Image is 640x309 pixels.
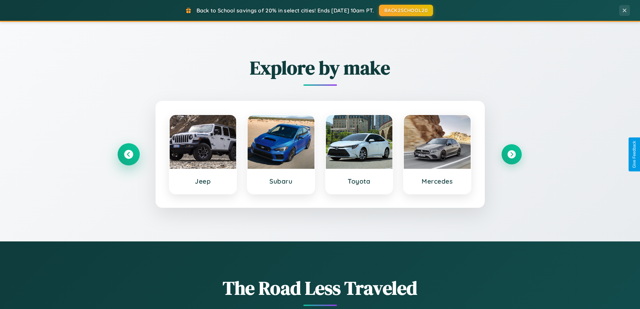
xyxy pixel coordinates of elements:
[119,55,522,81] h2: Explore by make
[379,5,433,16] button: BACK2SCHOOL20
[632,141,637,168] div: Give Feedback
[411,177,464,185] h3: Mercedes
[333,177,386,185] h3: Toyota
[119,275,522,301] h1: The Road Less Traveled
[254,177,308,185] h3: Subaru
[197,7,374,14] span: Back to School savings of 20% in select cities! Ends [DATE] 10am PT.
[176,177,230,185] h3: Jeep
